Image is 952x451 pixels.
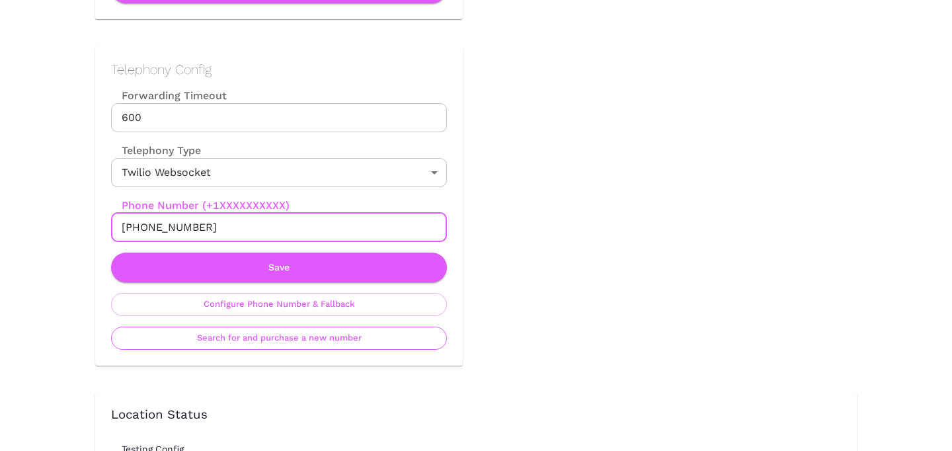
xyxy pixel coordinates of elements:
[111,327,447,350] button: Search for and purchase a new number
[111,293,447,316] button: Configure Phone Number & Fallback
[111,88,447,103] label: Forwarding Timeout
[111,143,201,158] label: Telephony Type
[111,253,447,282] button: Save
[111,408,841,423] h3: Location Status
[111,198,447,213] label: Phone Number (+1XXXXXXXXXX)
[111,158,447,187] div: Twilio Websocket
[111,61,447,77] h2: Telephony Config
